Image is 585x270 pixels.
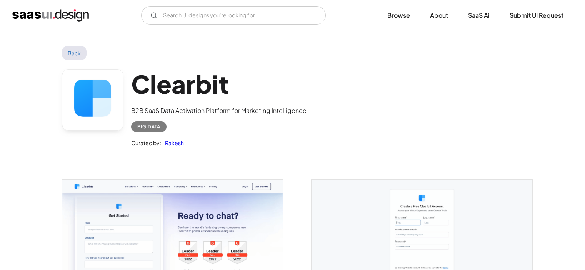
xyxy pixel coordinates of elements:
[161,138,184,147] a: Rakesh
[378,7,419,24] a: Browse
[500,7,573,24] a: Submit UI Request
[141,6,326,25] form: Email Form
[131,69,307,99] h1: Clearbit
[459,7,499,24] a: SaaS Ai
[141,6,326,25] input: Search UI designs you're looking for...
[131,138,161,147] div: Curated by:
[131,106,307,115] div: B2B SaaS Data Activation Platform for Marketing Intelligence
[421,7,457,24] a: About
[12,9,89,22] a: home
[137,122,160,131] div: Big Data
[62,46,87,60] a: Back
